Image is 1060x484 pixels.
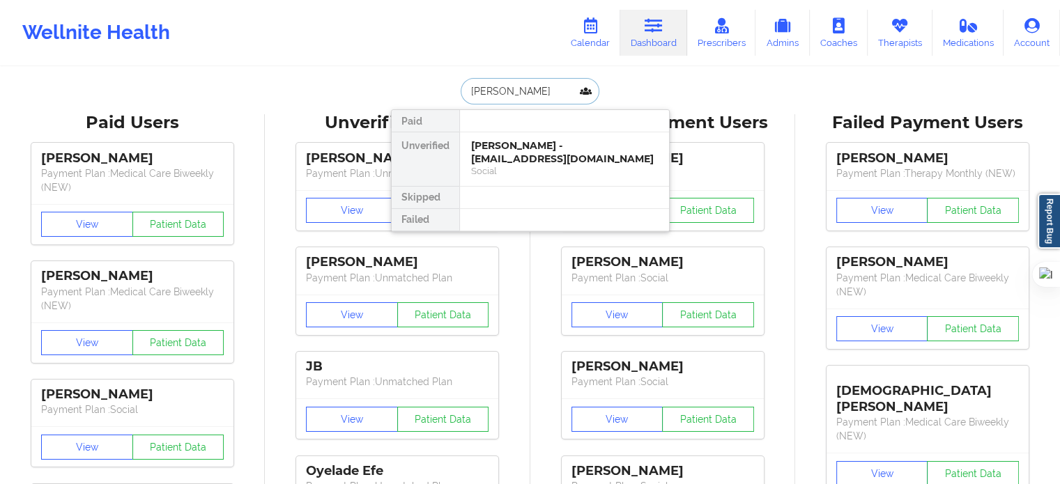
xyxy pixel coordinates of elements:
[471,139,658,165] div: [PERSON_NAME] - [EMAIL_ADDRESS][DOMAIN_NAME]
[868,10,932,56] a: Therapists
[571,302,663,327] button: View
[571,407,663,432] button: View
[836,166,1019,180] p: Payment Plan : Therapy Monthly (NEW)
[397,407,489,432] button: Patient Data
[662,198,754,223] button: Patient Data
[306,271,489,285] p: Payment Plan : Unmatched Plan
[41,268,224,284] div: [PERSON_NAME]
[662,407,754,432] button: Patient Data
[306,150,489,166] div: [PERSON_NAME]
[41,166,224,194] p: Payment Plan : Medical Care Biweekly (NEW)
[927,316,1019,341] button: Patient Data
[571,254,754,270] div: [PERSON_NAME]
[275,112,520,134] div: Unverified Users
[836,254,1019,270] div: [PERSON_NAME]
[836,316,928,341] button: View
[560,10,620,56] a: Calendar
[41,403,224,416] p: Payment Plan : Social
[306,463,489,479] div: Oyelade Efe
[805,112,1050,134] div: Failed Payment Users
[41,150,224,166] div: [PERSON_NAME]
[571,359,754,375] div: [PERSON_NAME]
[10,112,255,134] div: Paid Users
[306,407,398,432] button: View
[755,10,810,56] a: Admins
[836,271,1019,299] p: Payment Plan : Medical Care Biweekly (NEW)
[306,359,489,375] div: JB
[132,435,224,460] button: Patient Data
[471,165,658,177] div: Social
[306,198,398,223] button: View
[41,435,133,460] button: View
[927,198,1019,223] button: Patient Data
[571,375,754,389] p: Payment Plan : Social
[132,212,224,237] button: Patient Data
[397,302,489,327] button: Patient Data
[392,209,459,231] div: Failed
[571,271,754,285] p: Payment Plan : Social
[810,10,868,56] a: Coaches
[392,187,459,209] div: Skipped
[620,10,687,56] a: Dashboard
[306,166,489,180] p: Payment Plan : Unmatched Plan
[392,110,459,132] div: Paid
[41,212,133,237] button: View
[836,150,1019,166] div: [PERSON_NAME]
[836,373,1019,415] div: [DEMOGRAPHIC_DATA][PERSON_NAME]
[41,285,224,313] p: Payment Plan : Medical Care Biweekly (NEW)
[932,10,1004,56] a: Medications
[132,330,224,355] button: Patient Data
[392,132,459,187] div: Unverified
[836,198,928,223] button: View
[41,330,133,355] button: View
[306,375,489,389] p: Payment Plan : Unmatched Plan
[306,254,489,270] div: [PERSON_NAME]
[571,463,754,479] div: [PERSON_NAME]
[1038,194,1060,249] a: Report Bug
[41,387,224,403] div: [PERSON_NAME]
[1004,10,1060,56] a: Account
[306,302,398,327] button: View
[687,10,756,56] a: Prescribers
[836,415,1019,443] p: Payment Plan : Medical Care Biweekly (NEW)
[662,302,754,327] button: Patient Data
